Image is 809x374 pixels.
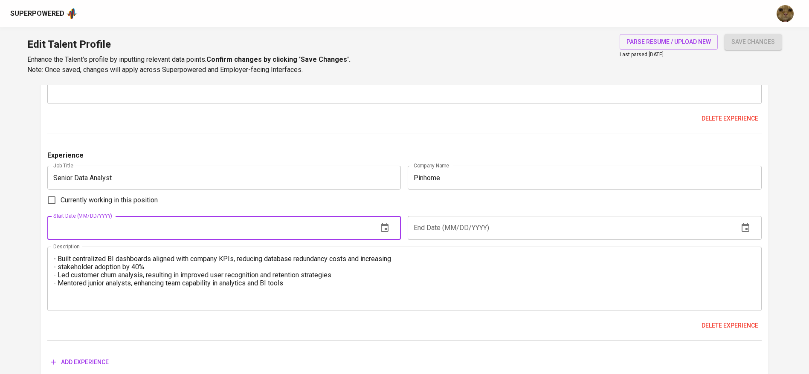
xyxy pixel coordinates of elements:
button: Delete experience [698,318,762,334]
img: app logo [66,7,78,20]
button: Add experience [47,354,112,370]
button: Delete experience [698,111,762,127]
div: Superpowered [10,9,64,19]
button: save changes [725,34,782,50]
button: parse resume / upload new [620,34,718,50]
p: Enhance the Talent's profile by inputting relevant data points. Note: Once saved, changes will ap... [27,55,351,75]
span: Currently working in this position [61,195,158,205]
h1: Edit Talent Profile [27,34,351,55]
img: ec6c0910-f960-4a00-a8f8-c5744e41279e.jpg [777,5,794,22]
span: Delete experience [702,320,758,331]
span: Add experience [51,357,109,368]
span: Delete experience [702,113,758,124]
b: Confirm changes by clicking 'Save Changes'. [206,55,351,63]
span: save changes [731,37,775,47]
span: Last parsed [DATE] [620,52,664,58]
p: Experience [47,150,84,161]
a: Superpoweredapp logo [10,7,78,20]
span: parse resume / upload new [626,37,711,47]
